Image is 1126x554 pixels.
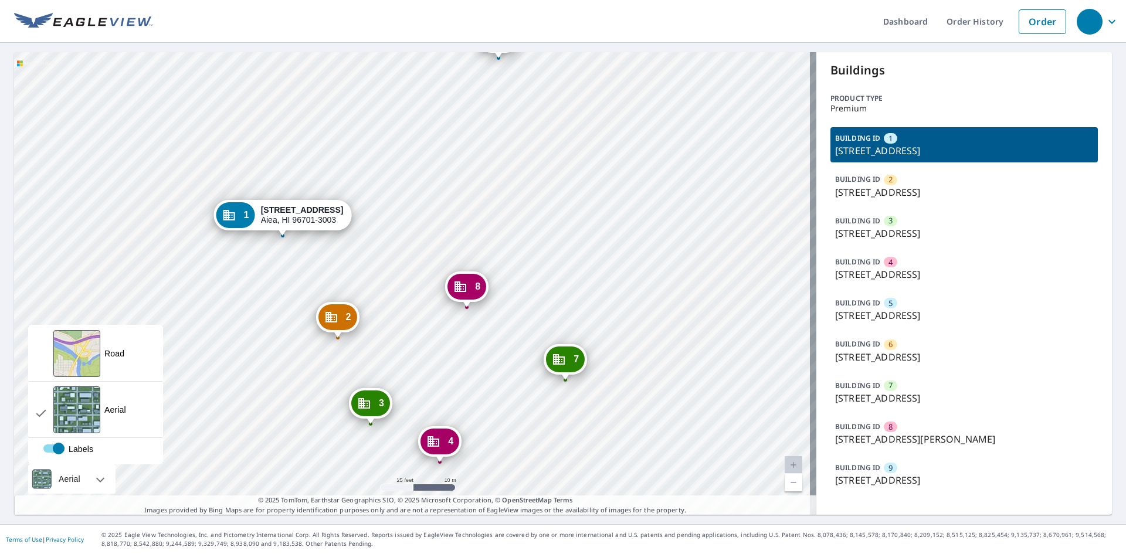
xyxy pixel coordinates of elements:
[835,432,1093,446] p: [STREET_ADDRESS][PERSON_NAME]
[29,443,186,455] label: Labels
[835,267,1093,281] p: [STREET_ADDRESS]
[1019,9,1066,34] a: Order
[888,339,893,350] span: 6
[448,437,453,446] span: 4
[29,438,162,464] div: enabled
[14,13,152,30] img: EV Logo
[835,308,1093,322] p: [STREET_ADDRESS]
[835,226,1093,240] p: [STREET_ADDRESS]
[379,399,384,407] span: 3
[835,350,1093,364] p: [STREET_ADDRESS]
[888,215,893,226] span: 3
[261,205,344,215] strong: [STREET_ADDRESS]
[574,355,579,363] span: 7
[261,205,344,225] div: Aiea, HI 96701-3003
[349,388,392,424] div: Dropped pin, building 3, Commercial property, 99-935 Aiea Heights Dr Aiea, HI 96701
[835,391,1093,405] p: [STREET_ADDRESS]
[888,380,893,391] span: 7
[835,463,880,473] p: BUILDING ID
[346,312,351,321] span: 2
[28,325,163,464] div: View aerial and more...
[888,422,893,433] span: 8
[104,404,126,416] div: Aerial
[830,93,1098,104] p: Product type
[46,535,84,543] a: Privacy Policy
[14,495,816,515] p: Images provided by Bing Maps are for property identification purposes only and are not a represen...
[835,339,880,349] p: BUILDING ID
[835,257,880,267] p: BUILDING ID
[785,456,802,474] a: Current Level 20, Zoom In Disabled
[835,422,880,431] p: BUILDING ID
[835,174,880,184] p: BUILDING ID
[104,348,124,359] div: Road
[316,302,359,338] div: Dropped pin, building 2, Commercial property, 99-935 Aiea Heights Dr Aiea, HI 96701
[888,257,893,268] span: 4
[835,144,1093,158] p: [STREET_ADDRESS]
[445,271,489,308] div: Dropped pin, building 8, Commercial property, 99-969 Aiea Heights Dr Aiea, HI 96701
[830,104,1098,113] p: Premium
[888,174,893,185] span: 2
[888,298,893,309] span: 5
[101,531,1120,548] p: © 2025 Eagle View Technologies, Inc. and Pictometry International Corp. All Rights Reserved. Repo...
[502,495,551,504] a: OpenStreetMap
[835,473,1093,487] p: [STREET_ADDRESS]
[28,464,116,494] div: Aerial
[214,200,352,236] div: Dropped pin, building 1, Commercial property, 99-937a Aiea Heights Dr Aiea, HI 96701-3003
[244,210,249,219] span: 1
[55,464,84,494] div: Aerial
[888,133,893,144] span: 1
[835,185,1093,199] p: [STREET_ADDRESS]
[418,426,462,463] div: Dropped pin, building 4, Commercial property, 99-120 Inea Pl Aiea, HI 96701
[258,495,573,505] span: © 2025 TomTom, Earthstar Geographics SIO, © 2025 Microsoft Corporation, ©
[888,463,893,474] span: 9
[554,495,573,504] a: Terms
[6,535,42,543] a: Terms of Use
[835,216,880,226] p: BUILDING ID
[544,344,587,380] div: Dropped pin, building 7, Commercial property, 99-120 Inea Pl Aiea, HI 96701
[835,133,880,143] p: BUILDING ID
[835,380,880,390] p: BUILDING ID
[830,62,1098,79] p: Buildings
[785,474,802,491] a: Current Level 20, Zoom Out
[6,536,84,543] p: |
[475,282,480,291] span: 8
[835,298,880,308] p: BUILDING ID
